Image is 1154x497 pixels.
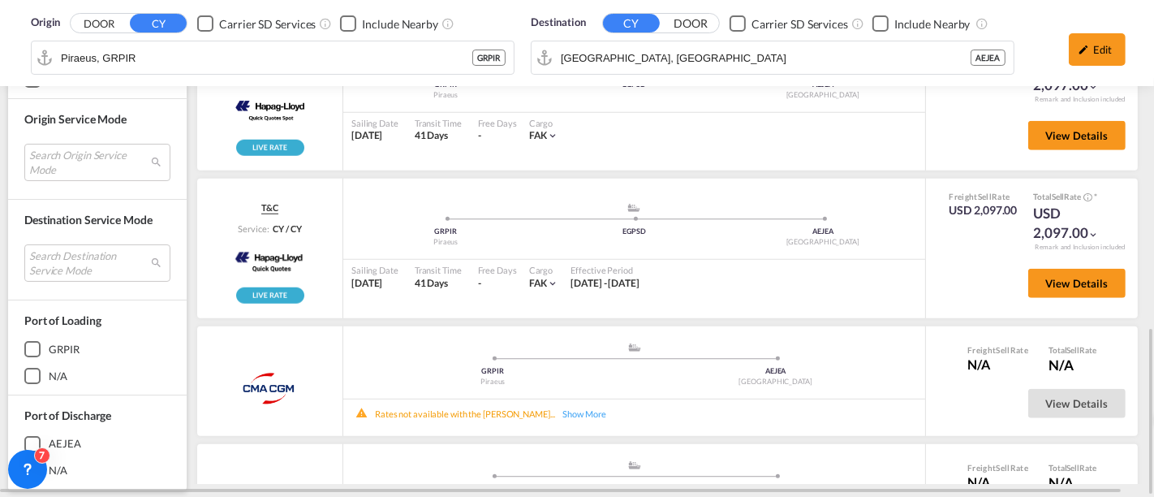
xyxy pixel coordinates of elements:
button: View Details [1028,269,1126,298]
div: N/A [967,356,1032,374]
div: AEJEA [729,227,917,237]
span: Sell [1052,192,1065,201]
md-icon: Unchecked: Search for CY (Container Yard) services for all selected carriers.Checked : Search for... [851,17,864,30]
div: USD 2,097.00 [1033,204,1114,243]
div: AEJEA [49,437,81,452]
span: FAK [529,129,548,141]
button: DOOR [662,15,719,33]
span: Sell [996,345,1010,355]
div: icon-pencilEdit [1069,33,1126,66]
div: Piraeus [351,237,540,248]
md-checkbox: N/A [24,368,170,384]
span: FAK [529,277,548,289]
img: Hapag-Lloyd Spot [232,239,308,279]
input: Search by Port [561,45,971,70]
div: Total Rate [1049,462,1096,473]
div: Rollable available [236,140,304,156]
div: 41 Days [415,277,462,291]
div: Sailing Date [351,117,398,129]
img: Hapag-Lloyd Spot [230,91,309,132]
div: Rates not available with the [PERSON_NAME]... [375,408,555,420]
md-checkbox: Checkbox No Ink [872,15,971,32]
md-icon: icon-chevron-down [1088,81,1100,93]
div: CY / CY [269,223,301,235]
div: AEJEA [971,50,1006,66]
md-icon: Unchecked: Ignores neighbouring ports when fetching rates.Checked : Includes neighbouring ports w... [441,17,454,30]
span: Sell [1067,345,1080,355]
div: Total Rate [1049,344,1096,356]
img: CMA CGM SPOTON API [229,369,311,409]
md-icon: Unchecked: Ignores neighbouring ports when fetching rates.Checked : Includes neighbouring ports w... [975,17,988,30]
md-icon: icon-pencil [1079,44,1090,55]
span: Destination [531,15,586,31]
button: View Details [1028,389,1126,418]
span: Origin Service Mode [24,113,127,127]
md-icon: assets/icons/custom/ship-fill.svg [625,344,644,352]
span: Sell [996,463,1010,473]
div: GRPIR [351,227,540,237]
md-checkbox: N/A [24,463,170,479]
div: GRPIR [472,50,506,66]
div: Carrier SD Services [219,16,316,32]
button: View Details [1028,121,1126,150]
span: Origin [31,15,60,31]
div: Freight Rate [949,191,1018,202]
md-checkbox: AEJEA [24,436,170,452]
div: Effective Period [571,264,639,276]
div: - [478,277,481,291]
div: Piraeus [351,377,635,387]
div: Remark and Inclusion included [1023,243,1138,252]
button: Spot Rates are dynamic & can fluctuate with time [1081,192,1092,204]
div: 41 Days [415,129,462,143]
div: N/A [1049,473,1096,493]
img: rpa-live-rate.png [236,287,304,304]
span: Subject to Remarks [1092,192,1097,201]
div: Freight Rate [967,344,1032,356]
div: Show More [555,408,628,420]
span: Port of Loading [24,314,101,328]
md-icon: icon-chevron-down [547,278,558,289]
div: AEJEA [635,366,918,377]
div: Sailing Date [351,264,398,276]
div: Piraeus [351,90,540,101]
div: Include Nearby [894,16,971,32]
div: USD 2,097.00 [949,202,1018,218]
div: EGPSD [540,227,728,237]
span: Destination Service Mode [24,214,153,227]
input: Search by Port [61,45,472,70]
div: Free Days [478,117,517,129]
span: Sell [978,192,992,201]
div: Remark and Inclusion included [1023,95,1138,104]
span: Port of Discharge [24,408,111,422]
md-icon: icon-alert [355,408,375,420]
md-checkbox: Checkbox No Ink [197,15,316,32]
div: N/A [967,473,1032,491]
md-icon: icon-chevron-down [547,130,558,141]
div: Total Rate [1033,191,1114,204]
md-checkbox: GRPIR [24,341,170,357]
div: Rollable available [236,287,304,304]
md-icon: Unchecked: Search for CY (Container Yard) services for all selected carriers.Checked : Search for... [319,17,332,30]
md-checkbox: Checkbox No Ink [340,15,438,32]
md-icon: assets/icons/custom/ship-fill.svg [624,204,644,212]
div: Freight Rate [967,462,1032,473]
button: CY [130,14,187,32]
md-input-container: Piraeus, GRPIR [32,41,514,74]
span: Service: [238,223,269,235]
md-icon: icon-chevron-down [1088,229,1100,240]
button: CY [603,14,660,32]
div: [GEOGRAPHIC_DATA] [729,90,917,101]
div: Transit Time [415,264,462,276]
span: T&C [261,201,278,214]
div: GRPIR [49,342,80,357]
div: GRPIR [351,366,635,377]
div: N/A [1049,356,1096,375]
img: rpa-live-rate.png [236,140,304,156]
span: View Details [1045,397,1109,410]
span: View Details [1045,129,1109,142]
span: Sell [1067,463,1080,473]
div: [GEOGRAPHIC_DATA] [635,377,918,387]
md-input-container: Jebel Ali, AEJEA [532,41,1014,74]
div: Cargo [529,117,559,129]
span: View Details [1045,277,1109,290]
